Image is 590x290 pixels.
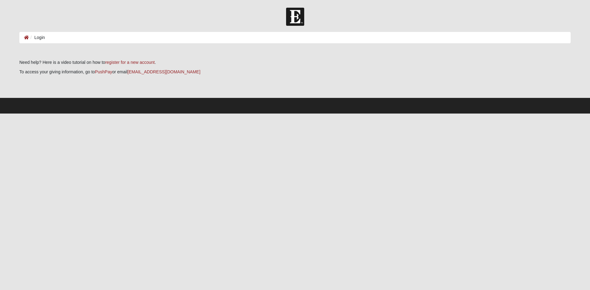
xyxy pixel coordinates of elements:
[105,60,155,65] a: register for a new account
[19,69,571,75] p: To access your giving information, go to or email
[286,8,304,26] img: Church of Eleven22 Logo
[29,34,45,41] li: Login
[19,59,571,66] p: Need help? Here is a video tutorial on how to .
[95,69,112,74] a: PushPay
[128,69,200,74] a: [EMAIL_ADDRESS][DOMAIN_NAME]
